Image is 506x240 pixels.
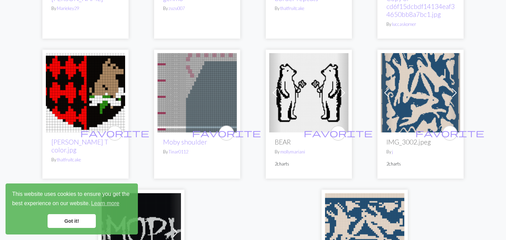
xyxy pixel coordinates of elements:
[102,229,181,235] a: Phasmophobia_VG.jpg
[48,214,96,228] a: dismiss cookie message
[275,5,343,12] p: By
[325,229,404,235] a: IMG_3002.jpeg
[386,149,455,155] p: By
[80,128,149,138] span: favorite
[163,138,207,146] a: Moby shoulder
[386,21,455,28] p: By
[158,53,237,132] img: Moby shoulder
[107,126,122,141] button: favourite
[192,126,261,140] i: favourite
[269,53,348,132] img: Screenshot 2025-08-26 at 9.55.25 PM.png
[51,138,108,154] a: [PERSON_NAME] T color.jpg
[169,149,188,154] a: Tinar0112
[46,89,125,95] a: dog heraldry
[275,138,343,146] h2: BEAR
[51,5,120,12] p: By
[57,6,79,11] a: Mariekey29
[304,128,373,138] span: favorite
[415,128,484,138] span: favorite
[163,5,231,12] p: By
[46,53,125,132] img: dog heraldry
[269,89,348,95] a: Screenshot 2025-08-26 at 9.55.25 PM.png
[219,126,234,141] button: favourite
[386,138,455,146] h2: IMG_3002.jpeg
[51,157,120,163] p: By
[57,157,81,162] a: thatfruitcake
[381,53,460,132] img: IMG_3002.jpeg
[275,149,343,155] p: By
[163,149,231,155] p: By
[158,89,237,95] a: Moby shoulder
[169,6,185,11] a: zuzu007
[381,89,460,95] a: IMG_3002.jpeg
[331,126,346,141] button: favourite
[6,183,138,234] div: cookieconsent
[280,6,304,11] a: thatfruitcake
[386,161,455,167] p: 2 charts
[304,126,373,140] i: favourite
[12,190,131,209] span: This website uses cookies to ensure you get the best experience on our website.
[392,149,393,154] a: j
[392,21,416,27] a: luccaskorner
[442,126,457,141] button: favourite
[80,126,149,140] i: favourite
[192,128,261,138] span: favorite
[275,161,343,167] p: 2 charts
[415,126,484,140] i: favourite
[280,149,305,154] a: mollymariani
[90,198,120,209] a: learn more about cookies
